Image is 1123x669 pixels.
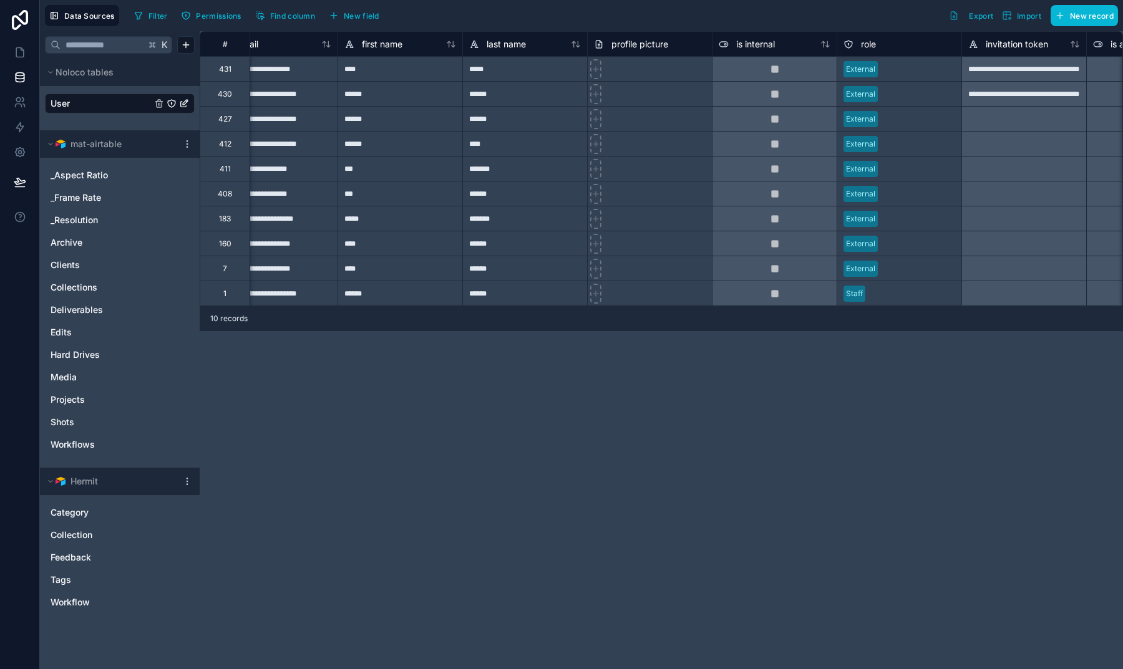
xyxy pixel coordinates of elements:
div: External [846,188,875,200]
span: Noloco tables [56,66,114,79]
span: Deliverables [51,304,103,316]
span: 10 records [210,314,248,324]
span: Import [1017,11,1041,21]
a: Category [51,506,164,519]
span: Hermit [70,475,98,488]
button: Noloco tables [45,64,187,81]
span: Archive [51,236,82,249]
button: Data Sources [45,5,119,26]
a: _Frame Rate [51,191,164,204]
div: Collection [45,525,195,545]
div: 412 [219,139,231,149]
button: Find column [251,6,319,25]
div: # [210,39,240,49]
span: Workflow [51,596,90,609]
span: role [861,38,876,51]
a: Clients [51,259,164,271]
span: Hard Drives [51,349,100,361]
button: Import [998,5,1046,26]
span: first name [362,38,402,51]
div: Media [45,367,195,387]
a: Permissions [177,6,250,25]
span: Category [51,506,89,519]
span: invitation token [986,38,1048,51]
div: 427 [218,114,232,124]
span: User [51,97,70,110]
a: _Resolution [51,214,164,226]
span: Collections [51,281,97,294]
a: Collections [51,281,164,294]
span: Collection [51,529,92,541]
div: 431 [219,64,231,74]
a: Feedback [51,551,164,564]
span: Permissions [196,11,241,21]
div: Category [45,503,195,522]
span: Media [51,371,77,383]
a: Workflows [51,438,164,451]
div: External [846,113,875,125]
a: Hard Drives [51,349,164,361]
div: 430 [218,89,232,99]
div: 7 [223,264,227,274]
a: Edits [51,326,164,339]
div: Edits [45,322,195,342]
span: K [160,41,169,49]
button: Permissions [177,6,245,25]
span: _Resolution [51,214,98,226]
a: Workflow [51,596,164,609]
div: Shots [45,412,195,432]
div: 1 [223,289,226,299]
span: mat-airtable [70,138,122,150]
div: Hard Drives [45,345,195,365]
span: is internal [736,38,775,51]
a: New record [1046,5,1118,26]
div: 408 [218,189,232,199]
button: New record [1051,5,1118,26]
button: Filter [129,6,172,25]
div: 160 [219,239,231,249]
a: Collection [51,529,164,541]
span: New field [344,11,379,21]
a: Deliverables [51,304,164,316]
div: External [846,64,875,75]
div: Tags [45,570,195,590]
a: User [51,97,152,110]
div: Workflows [45,435,195,455]
span: Tags [51,574,71,586]
div: External [846,238,875,249]
span: New record [1070,11,1114,21]
button: Export [945,5,998,26]
div: Deliverables [45,300,195,320]
span: Projects [51,393,85,406]
button: Airtable LogoHermit [45,473,177,490]
div: 183 [219,214,231,224]
div: Archive [45,233,195,253]
div: _Aspect Ratio [45,165,195,185]
div: Staff [846,288,863,299]
span: Filter [148,11,168,21]
a: Tags [51,574,164,586]
div: External [846,213,875,224]
div: External [846,89,875,100]
button: Airtable Logomat-airtable [45,135,177,153]
div: Workflow [45,592,195,612]
span: Find column [270,11,315,21]
div: Projects [45,390,195,410]
a: Media [51,371,164,383]
a: Projects [51,393,164,406]
img: Airtable Logo [56,139,66,149]
span: Clients [51,259,80,271]
span: Shots [51,416,74,428]
div: 411 [220,164,231,174]
a: Archive [51,236,164,249]
span: _Frame Rate [51,191,101,204]
div: _Frame Rate [45,188,195,208]
a: _Aspect Ratio [51,169,164,181]
span: Feedback [51,551,91,564]
button: New field [324,6,384,25]
div: Collections [45,277,195,297]
span: Workflows [51,438,95,451]
span: profile picture [611,38,668,51]
div: Clients [45,255,195,275]
span: last name [487,38,526,51]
